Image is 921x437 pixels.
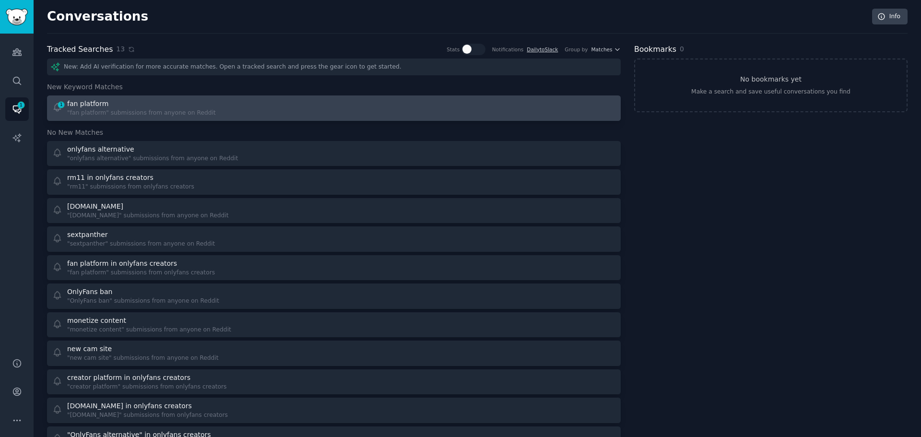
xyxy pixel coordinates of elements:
span: 1 [57,101,66,108]
div: Notifications [492,46,524,53]
span: Matches [591,46,613,53]
span: 13 [116,44,125,54]
h2: Tracked Searches [47,44,113,56]
div: Make a search and save useful conversations you find [691,88,850,96]
h3: No bookmarks yet [740,74,802,84]
div: [DOMAIN_NAME] in onlyfans creators [67,401,192,411]
div: "[DOMAIN_NAME]" submissions from anyone on Reddit [67,212,228,220]
a: creator platform in onlyfans creators"creator platform" submissions from onlyfans creators [47,369,621,395]
div: fan platform [67,99,108,109]
a: DailytoSlack [527,47,558,52]
div: Group by [565,46,588,53]
span: No New Matches [47,128,103,138]
a: No bookmarks yetMake a search and save useful conversations you find [634,59,908,112]
div: creator platform in onlyfans creators [67,373,190,383]
div: onlyfans alternative [67,144,134,154]
div: "sextpanther" submissions from anyone on Reddit [67,240,215,248]
span: 0 [680,45,684,53]
div: [DOMAIN_NAME] [67,201,123,212]
div: "fan platform" submissions from anyone on Reddit [67,109,216,118]
div: monetize content [67,316,126,326]
div: "onlyfans alternative" submissions from anyone on Reddit [67,154,238,163]
div: "[DOMAIN_NAME]" submissions from onlyfans creators [67,411,228,420]
a: OnlyFans ban"OnlyFans ban" submissions from anyone on Reddit [47,283,621,309]
span: 1 [17,102,25,108]
div: OnlyFans ban [67,287,112,297]
div: "creator platform" submissions from onlyfans creators [67,383,226,391]
a: monetize content"monetize content" submissions from anyone on Reddit [47,312,621,338]
h2: Bookmarks [634,44,676,56]
img: GummySearch logo [6,9,28,25]
div: fan platform in onlyfans creators [67,259,177,269]
a: sextpanther"sextpanther" submissions from anyone on Reddit [47,226,621,252]
div: "new cam site" submissions from anyone on Reddit [67,354,219,363]
a: Info [872,9,908,25]
h2: Conversations [47,9,148,24]
a: 1fan platform"fan platform" submissions from anyone on Reddit [47,95,621,121]
a: [DOMAIN_NAME]"[DOMAIN_NAME]" submissions from anyone on Reddit [47,198,621,224]
span: New Keyword Matches [47,82,123,92]
div: "fan platform" submissions from onlyfans creators [67,269,215,277]
div: "OnlyFans ban" submissions from anyone on Reddit [67,297,219,306]
button: Matches [591,46,621,53]
a: new cam site"new cam site" submissions from anyone on Reddit [47,341,621,366]
a: fan platform in onlyfans creators"fan platform" submissions from onlyfans creators [47,255,621,281]
div: sextpanther [67,230,108,240]
a: 1 [5,97,29,121]
div: rm11 in onlyfans creators [67,173,153,183]
div: "monetize content" submissions from anyone on Reddit [67,326,231,334]
div: "rm11" submissions from onlyfans creators [67,183,194,191]
div: New: Add AI verification for more accurate matches. Open a tracked search and press the gear icon... [47,59,621,75]
div: new cam site [67,344,112,354]
a: onlyfans alternative"onlyfans alternative" submissions from anyone on Reddit [47,141,621,166]
a: rm11 in onlyfans creators"rm11" submissions from onlyfans creators [47,169,621,195]
div: Stats [447,46,460,53]
a: [DOMAIN_NAME] in onlyfans creators"[DOMAIN_NAME]" submissions from onlyfans creators [47,398,621,423]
